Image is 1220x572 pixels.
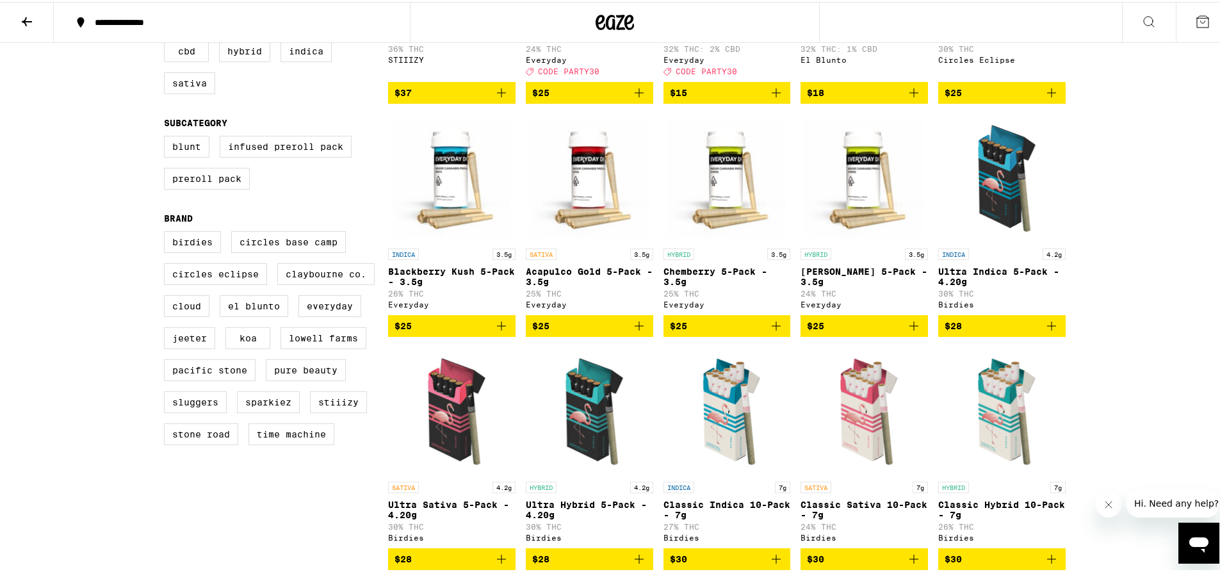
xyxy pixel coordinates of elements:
[670,86,687,96] span: $15
[532,319,549,329] span: $25
[1178,521,1219,562] iframe: Button to launch messaging window
[801,80,928,102] button: Add to bag
[663,288,791,296] p: 25% THC
[388,345,516,473] img: Birdies - Ultra Sativa 5-Pack - 4.20g
[277,261,375,283] label: Claybourne Co.
[801,288,928,296] p: 24% THC
[526,112,653,240] img: Everyday - Acapulco Gold 5-Pack - 3.5g
[938,521,1066,529] p: 26% THC
[938,532,1066,540] div: Birdies
[220,134,352,156] label: Infused Preroll Pack
[1050,480,1066,491] p: 7g
[630,480,653,491] p: 4.2g
[532,86,549,96] span: $25
[801,345,928,546] a: Open page for Classic Sativa 10-Pack - 7g from Birdies
[538,65,599,74] span: CODE PARTY30
[663,480,694,491] p: INDICA
[670,552,687,562] span: $30
[526,43,653,51] p: 24% THC
[388,313,516,335] button: Add to bag
[526,288,653,296] p: 25% THC
[164,357,256,379] label: Pacific Stone
[1096,490,1121,516] iframe: Close message
[938,288,1066,296] p: 30% THC
[388,498,516,518] p: Ultra Sativa 5-Pack - 4.20g
[219,38,270,60] label: Hybrid
[807,319,824,329] span: $25
[801,247,831,258] p: HYBRID
[388,521,516,529] p: 30% THC
[663,298,791,307] div: Everyday
[801,345,928,473] img: Birdies - Classic Sativa 10-Pack - 7g
[388,112,516,313] a: Open page for Blackberry Kush 5-Pack - 3.5g from Everyday
[938,313,1066,335] button: Add to bag
[913,480,928,491] p: 7g
[526,480,557,491] p: HYBRID
[801,265,928,285] p: [PERSON_NAME] 5-Pack - 3.5g
[394,86,412,96] span: $37
[388,480,419,491] p: SATIVA
[905,247,928,258] p: 3.5g
[532,552,549,562] span: $28
[388,43,516,51] p: 36% THC
[801,498,928,518] p: Classic Sativa 10-Pack - 7g
[526,112,653,313] a: Open page for Acapulco Gold 5-Pack - 3.5g from Everyday
[663,247,694,258] p: HYBRID
[492,247,516,258] p: 3.5g
[938,546,1066,568] button: Add to bag
[388,345,516,546] a: Open page for Ultra Sativa 5-Pack - 4.20g from Birdies
[663,112,791,240] img: Everyday - Chemberry 5-Pack - 3.5g
[663,313,791,335] button: Add to bag
[801,480,831,491] p: SATIVA
[801,54,928,62] div: El Blunto
[663,345,791,473] img: Birdies - Classic Indica 10-Pack - 7g
[801,313,928,335] button: Add to bag
[807,86,824,96] span: $18
[945,86,962,96] span: $25
[526,298,653,307] div: Everyday
[492,480,516,491] p: 4.2g
[164,261,267,283] label: Circles Eclipse
[281,325,366,347] label: Lowell Farms
[526,313,653,335] button: Add to bag
[938,247,969,258] p: INDICA
[938,345,1066,473] img: Birdies - Classic Hybrid 10-Pack - 7g
[164,325,215,347] label: Jeeter
[663,521,791,529] p: 27% THC
[945,319,962,329] span: $28
[388,80,516,102] button: Add to bag
[281,38,332,60] label: Indica
[388,54,516,62] div: STIIIZY
[807,552,824,562] span: $30
[801,112,928,240] img: Everyday - Papaya Kush 5-Pack - 3.5g
[938,298,1066,307] div: Birdies
[801,521,928,529] p: 24% THC
[526,498,653,518] p: Ultra Hybrid 5-Pack - 4.20g
[164,389,227,411] label: Sluggers
[298,293,361,315] label: Everyday
[164,421,238,443] label: Stone Road
[388,546,516,568] button: Add to bag
[938,112,1066,240] img: Birdies - Ultra Indica 5-Pack - 4.20g
[938,498,1066,518] p: Classic Hybrid 10-Pack - 7g
[526,532,653,540] div: Birdies
[388,265,516,285] p: Blackberry Kush 5-Pack - 3.5g
[237,389,300,411] label: Sparkiez
[266,357,346,379] label: Pure Beauty
[938,80,1066,102] button: Add to bag
[388,288,516,296] p: 26% THC
[663,546,791,568] button: Add to bag
[801,298,928,307] div: Everyday
[526,247,557,258] p: SATIVA
[663,80,791,102] button: Add to bag
[526,345,653,473] img: Birdies - Ultra Hybrid 5-Pack - 4.20g
[630,247,653,258] p: 3.5g
[310,389,367,411] label: STIIIZY
[663,54,791,62] div: Everyday
[164,229,221,251] label: Birdies
[164,38,209,60] label: CBD
[164,293,209,315] label: Cloud
[526,54,653,62] div: Everyday
[231,229,346,251] label: Circles Base Camp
